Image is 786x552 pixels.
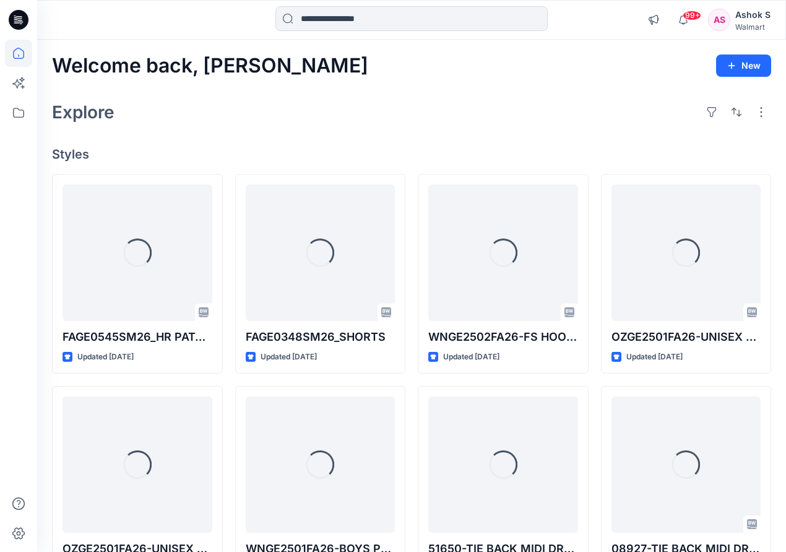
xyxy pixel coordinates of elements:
p: Updated [DATE] [261,351,317,364]
span: 99+ [683,11,701,20]
div: Ashok S [735,7,771,22]
div: Walmart [735,22,771,32]
p: Updated [DATE] [77,351,134,364]
p: OZGE2501FA26-UNISEX KIDS RAIN JACKET [611,328,761,346]
button: New [716,55,771,77]
p: FAGE0348SM26_SHORTS [246,328,395,346]
div: AS [708,9,730,31]
p: Updated [DATE] [626,351,683,364]
p: Updated [DATE] [443,351,499,364]
p: FAGE0545SM26_HR PATCH POCKET CROPPED WIDE LEG [63,328,212,346]
p: WNGE2502FA26-FS HOODED SHIRT [428,328,578,346]
h4: Styles [52,147,771,162]
h2: Explore [52,102,114,122]
h2: Welcome back, [PERSON_NAME] [52,55,368,77]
